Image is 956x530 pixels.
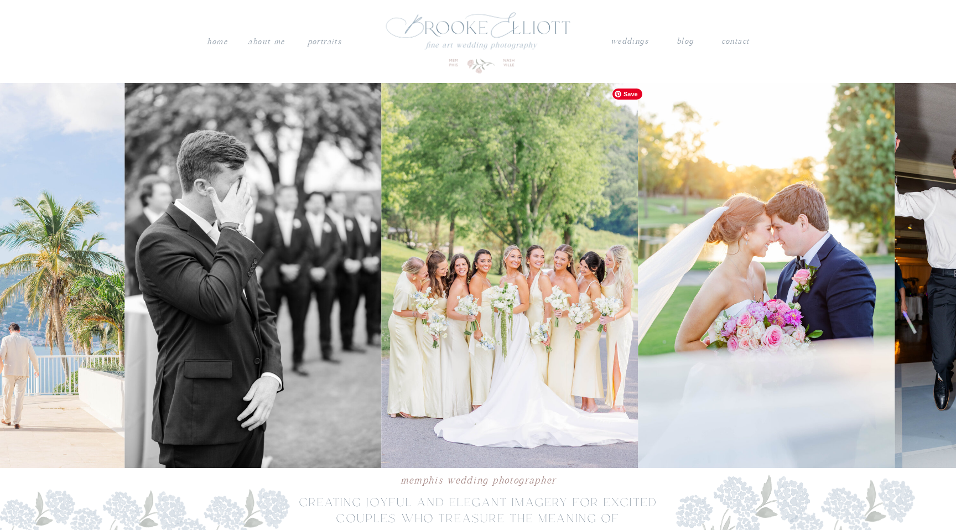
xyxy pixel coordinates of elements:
[42,65,99,72] div: Domain Overview
[30,64,39,73] img: tab_domain_overview_orange.svg
[677,34,693,49] a: blog
[29,29,122,38] div: Domain: [DOMAIN_NAME]
[247,35,286,49] a: About me
[206,35,228,49] a: Home
[269,472,687,494] h1: memphis wedding photographer
[612,89,642,100] span: Save
[31,18,54,27] div: v 4.0.25
[610,34,649,49] a: weddings
[306,35,343,46] a: PORTRAITS
[110,64,119,73] img: tab_keywords_by_traffic_grey.svg
[18,29,27,38] img: website_grey.svg
[721,34,750,45] a: contact
[18,18,27,27] img: logo_orange.svg
[122,65,186,72] div: Keywords by Traffic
